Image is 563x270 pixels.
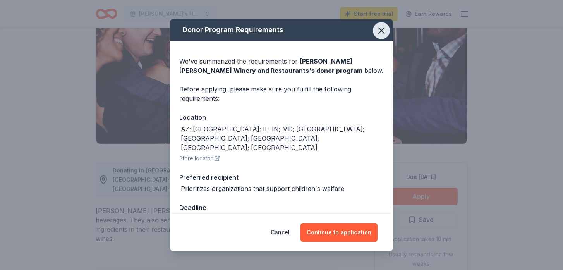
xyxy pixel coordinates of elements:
[181,184,344,193] div: Prioritizes organizations that support children's welfare
[179,203,384,213] div: Deadline
[271,223,290,242] button: Cancel
[179,172,384,182] div: Preferred recipient
[179,154,220,163] button: Store locator
[179,57,384,75] div: We've summarized the requirements for below.
[300,223,378,242] button: Continue to application
[179,112,384,122] div: Location
[179,84,384,103] div: Before applying, please make sure you fulfill the following requirements:
[170,19,393,41] div: Donor Program Requirements
[181,124,384,152] div: AZ; [GEOGRAPHIC_DATA]; IL; IN; MD; [GEOGRAPHIC_DATA]; [GEOGRAPHIC_DATA]; [GEOGRAPHIC_DATA]; [GEOG...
